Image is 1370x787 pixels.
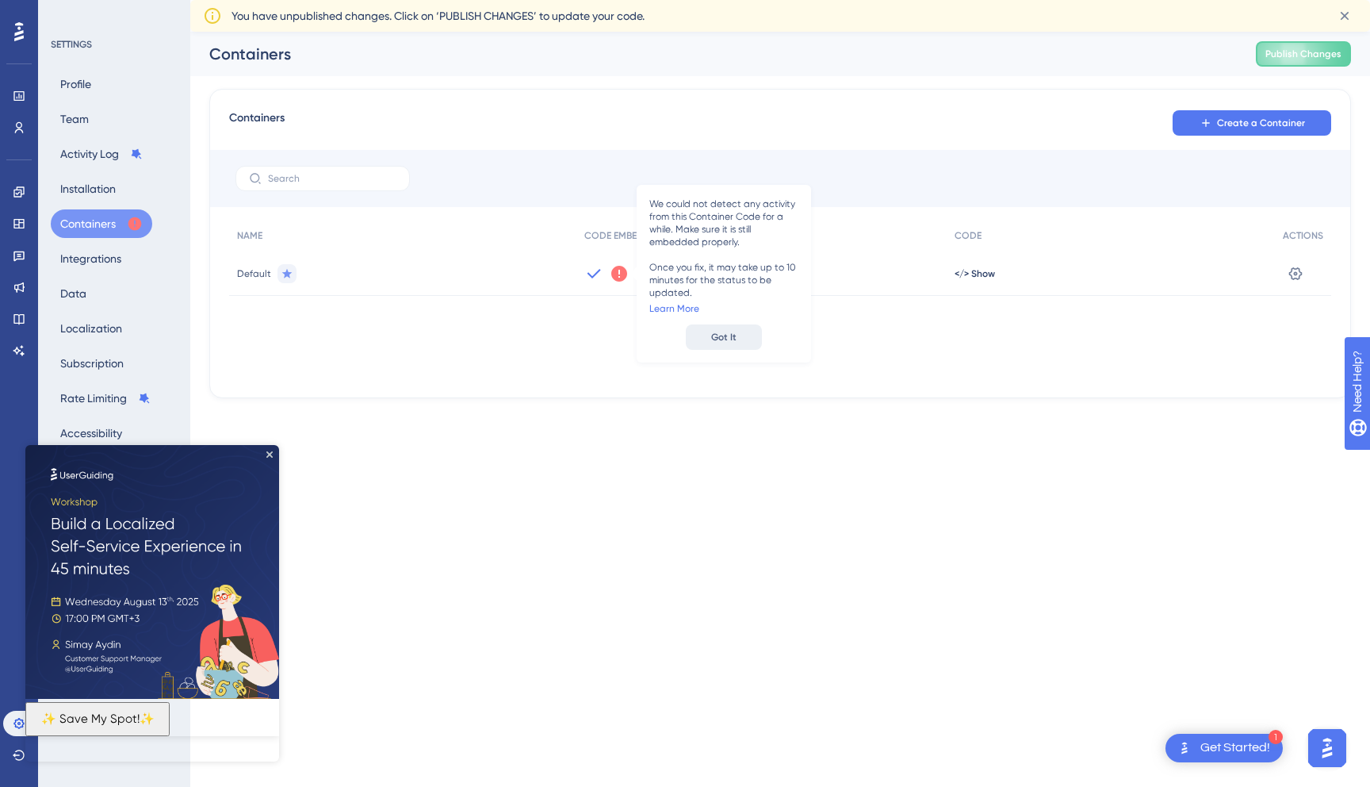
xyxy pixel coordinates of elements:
[51,70,101,98] button: Profile
[711,331,737,344] span: Got It
[1265,48,1341,60] span: Publish Changes
[209,43,1216,65] div: Containers
[686,324,762,350] button: Got It
[1175,739,1194,758] img: launcher-image-alternative-text
[237,229,262,242] span: NAME
[1303,724,1351,772] iframe: UserGuiding AI Assistant Launcher
[51,384,160,413] button: Rate Limiting
[1256,41,1351,67] button: Publish Changes
[584,229,667,242] span: CODE EMBEDDING
[955,267,995,280] button: </> Show
[649,302,699,315] a: Learn More
[1217,117,1305,129] span: Create a Container
[51,175,125,203] button: Installation
[649,198,798,299] span: We could not detect any activity from this Container Code for a while. Make sure it is still embe...
[51,314,132,343] button: Localization
[37,4,99,23] span: Need Help?
[229,109,285,137] span: Containers
[955,229,982,242] span: CODE
[1165,734,1283,762] div: Open Get Started! checklist, remaining modules: 1
[51,244,131,273] button: Integrations
[232,6,645,25] span: You have unpublished changes. Click on ‘PUBLISH CHANGES’ to update your code.
[51,209,152,238] button: Containers
[51,349,133,378] button: Subscription
[241,6,247,13] div: Close Preview
[51,419,132,447] button: Accessibility
[1269,730,1283,744] div: 1
[51,140,152,168] button: Activity Log
[51,279,96,308] button: Data
[1283,229,1323,242] span: ACTIONS
[51,105,98,133] button: Team
[51,38,179,51] div: SETTINGS
[237,267,271,280] span: Default
[1173,110,1331,136] button: Create a Container
[1200,739,1270,757] div: Get Started!
[268,173,396,184] input: Search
